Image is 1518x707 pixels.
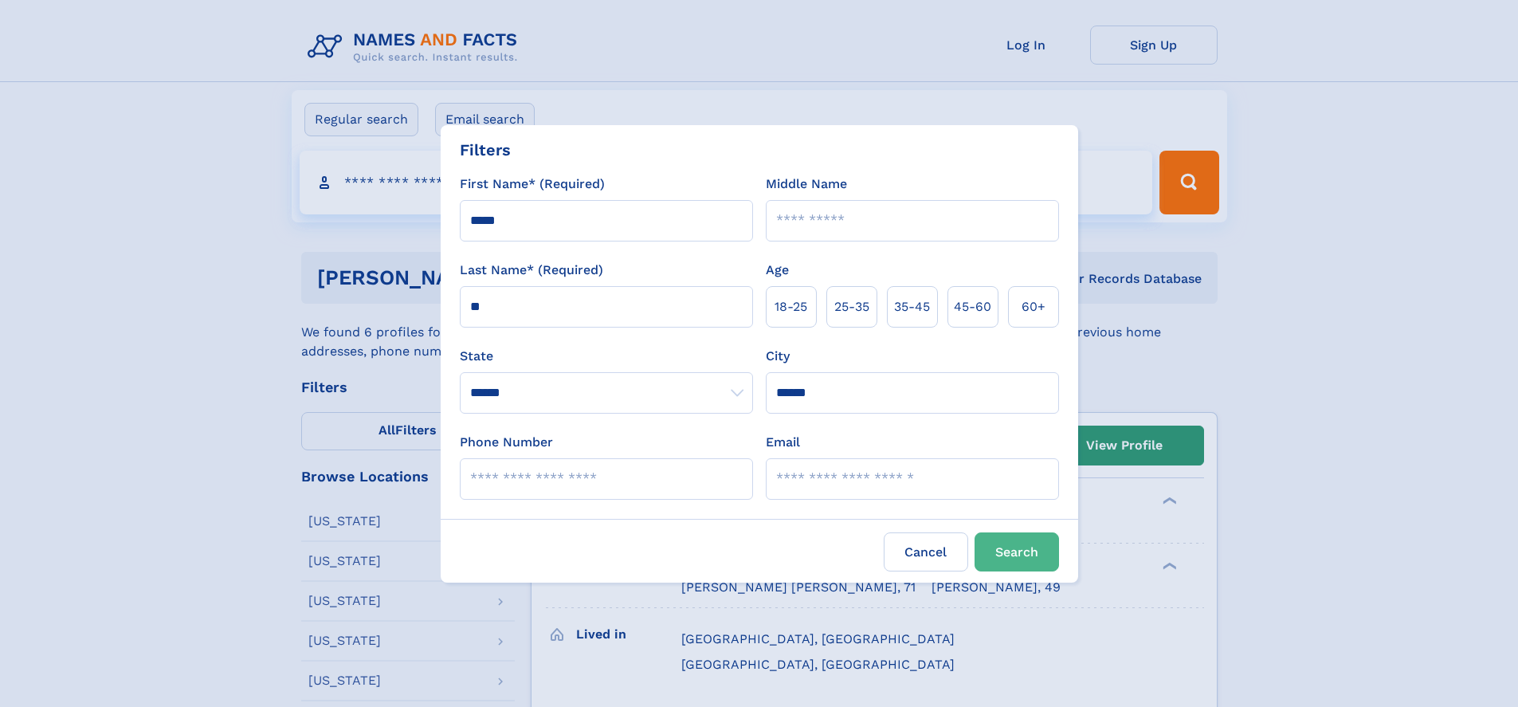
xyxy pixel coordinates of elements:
[460,175,605,194] label: First Name* (Required)
[766,175,847,194] label: Middle Name
[834,297,869,316] span: 25‑35
[460,138,511,162] div: Filters
[460,433,553,452] label: Phone Number
[1022,297,1045,316] span: 60+
[460,261,603,280] label: Last Name* (Required)
[460,347,753,366] label: State
[894,297,930,316] span: 35‑45
[766,347,790,366] label: City
[775,297,807,316] span: 18‑25
[975,532,1059,571] button: Search
[884,532,968,571] label: Cancel
[766,261,789,280] label: Age
[954,297,991,316] span: 45‑60
[766,433,800,452] label: Email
